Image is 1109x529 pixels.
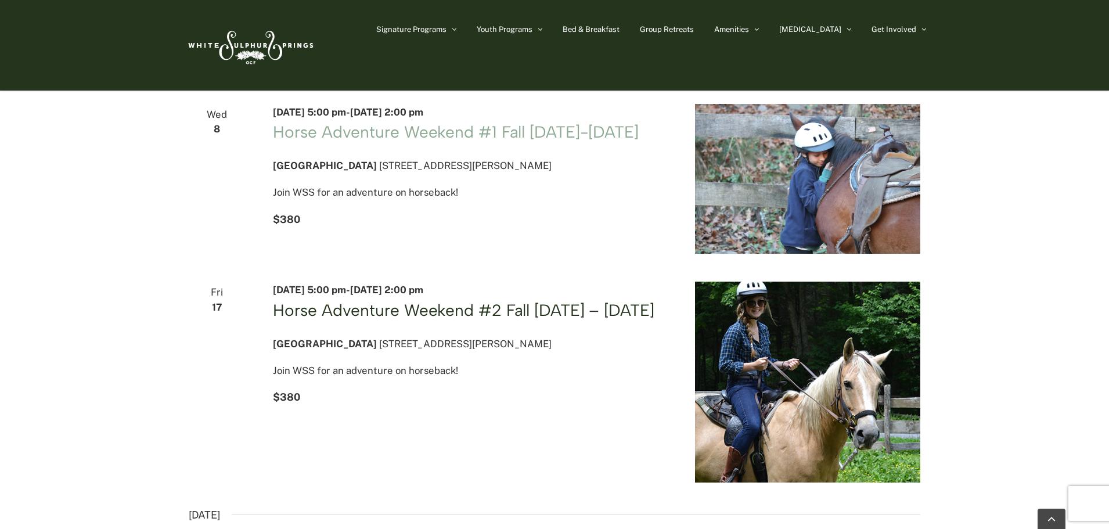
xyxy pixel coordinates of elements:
img: IMG_1414 [695,104,920,254]
time: [DATE] [189,506,220,524]
span: Amenities [714,26,749,33]
span: [DATE] 2:00 pm [350,284,423,296]
img: White Sulphur Springs Logo [183,18,316,73]
p: Join WSS for an adventure on horseback! [273,184,667,201]
span: $380 [273,213,300,225]
span: 17 [189,299,245,316]
time: - [273,284,423,296]
a: Horse Adventure Weekend #1 Fall [DATE]-[DATE] [273,122,639,142]
span: [DATE] 2:00 pm [350,106,423,118]
span: Youth Programs [477,26,532,33]
span: Bed & Breakfast [563,26,620,33]
span: Fri [189,284,245,301]
span: Group Retreats [640,26,694,33]
a: Horse Adventure Weekend #2 Fall [DATE] – [DATE] [273,300,654,320]
span: $380 [273,391,300,403]
span: [GEOGRAPHIC_DATA] [273,338,377,350]
span: [MEDICAL_DATA] [779,26,841,33]
span: [DATE] 5:00 pm [273,106,346,118]
span: Wed [189,106,245,123]
span: [GEOGRAPHIC_DATA] [273,160,377,171]
span: [STREET_ADDRESS][PERSON_NAME] [379,160,552,171]
span: Signature Programs [376,26,447,33]
time: - [273,106,423,118]
p: Join WSS for an adventure on horseback! [273,362,667,379]
img: horse2 [695,282,920,483]
span: [DATE] 5:00 pm [273,284,346,296]
span: Get Involved [872,26,916,33]
span: [STREET_ADDRESS][PERSON_NAME] [379,338,552,350]
span: 8 [189,121,245,138]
